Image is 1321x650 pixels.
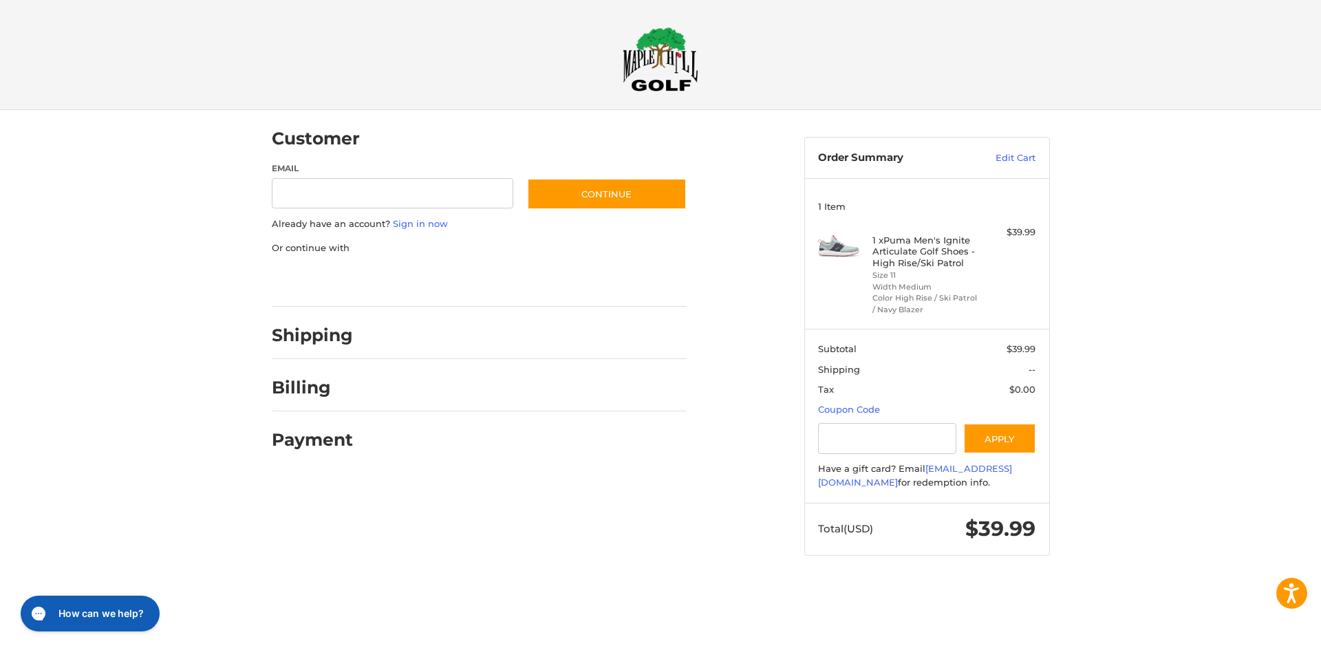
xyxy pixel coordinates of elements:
div: $39.99 [981,226,1035,239]
iframe: PayPal-venmo [500,268,603,293]
iframe: Gorgias live chat messenger [14,591,164,636]
a: Coupon Code [818,404,880,415]
span: $39.99 [965,516,1035,541]
li: Width Medium [872,281,978,293]
span: Tax [818,384,834,395]
span: Subtotal [818,343,857,354]
h3: 1 Item [818,201,1035,212]
iframe: PayPal-paylater [384,268,487,293]
span: $39.99 [1007,343,1035,354]
span: -- [1029,364,1035,375]
h3: Order Summary [818,151,966,165]
li: Color High Rise / Ski Patrol / Navy Blazer [872,292,978,315]
h2: Billing [272,377,352,398]
span: $0.00 [1009,384,1035,395]
label: Email [272,162,514,175]
li: Size 11 [872,270,978,281]
p: Already have an account? [272,217,687,231]
h2: Shipping [272,325,353,346]
h2: Payment [272,429,353,451]
p: Or continue with [272,241,687,255]
button: Apply [963,423,1036,454]
button: Continue [527,178,687,210]
input: Gift Certificate or Coupon Code [818,423,956,454]
div: Have a gift card? Email for redemption info. [818,462,1035,489]
img: Maple Hill Golf [623,27,698,91]
h2: Customer [272,128,360,149]
a: Edit Cart [966,151,1035,165]
span: Total (USD) [818,522,873,535]
h4: 1 x Puma Men's Ignite Articulate Golf Shoes - High Rise/Ski Patrol [872,235,978,268]
span: Shipping [818,364,860,375]
a: Sign in now [393,218,448,229]
a: [EMAIL_ADDRESS][DOMAIN_NAME] [818,463,1012,488]
iframe: PayPal-paypal [267,268,370,293]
